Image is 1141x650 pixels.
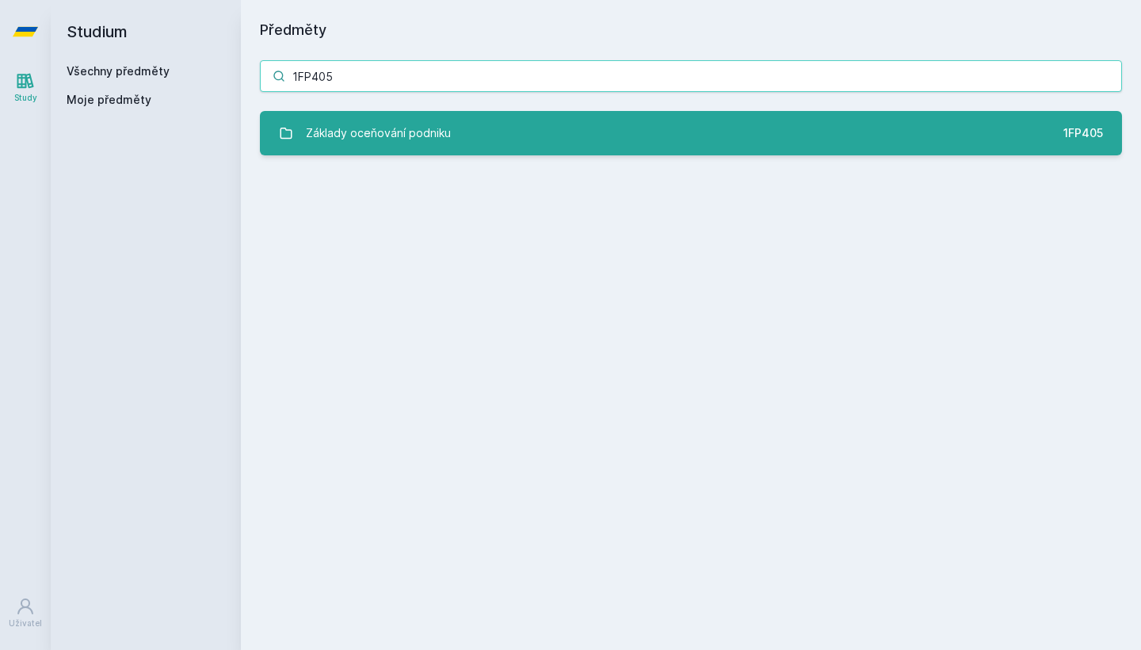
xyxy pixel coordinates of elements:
[3,589,48,637] a: Uživatel
[1063,125,1103,141] div: 1FP405
[14,92,37,104] div: Study
[9,617,42,629] div: Uživatel
[260,60,1122,92] input: Název nebo ident předmětu…
[260,111,1122,155] a: Základy oceňování podniku 1FP405
[260,19,1122,41] h1: Předměty
[67,92,151,108] span: Moje předměty
[67,64,170,78] a: Všechny předměty
[306,117,451,149] div: Základy oceňování podniku
[3,63,48,112] a: Study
